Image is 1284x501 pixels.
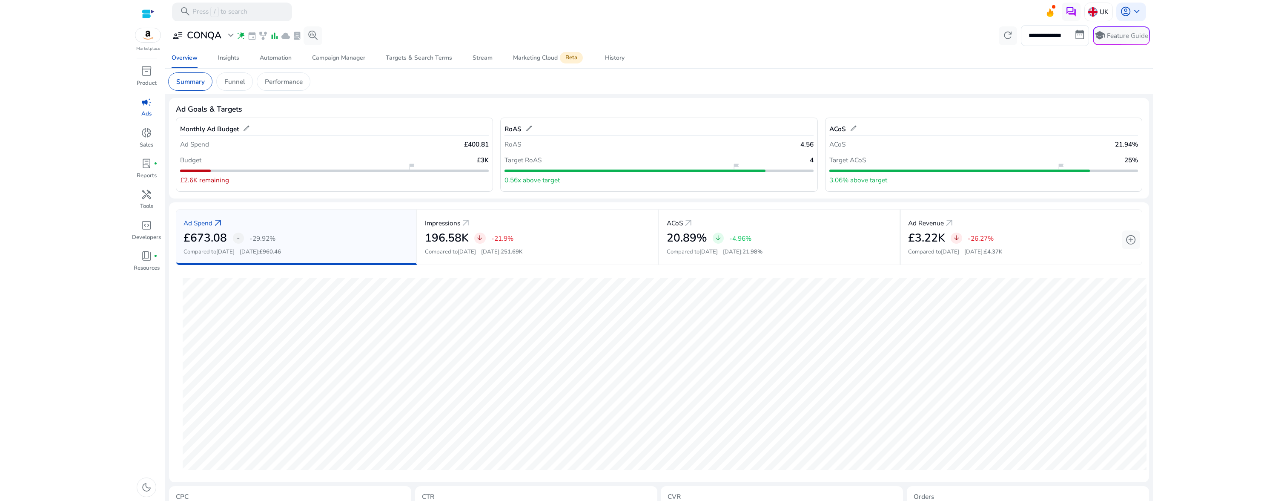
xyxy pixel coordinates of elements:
[408,163,416,171] span: flag_2
[243,125,250,132] span: edit
[422,493,651,501] h5: CTR
[180,125,239,133] h5: Monthly Ad Budget
[1088,7,1098,17] img: uk.svg
[141,66,152,77] span: inventory_2
[141,250,152,262] span: book_4
[501,248,522,256] span: 251.69K
[683,218,694,229] a: arrow_outward
[183,218,212,228] p: Ad Spend
[1093,26,1150,45] button: schoolFeature Guide
[132,233,161,242] p: Developers
[968,235,994,242] p: -26.27%
[224,77,245,86] p: Funnel
[742,248,762,256] span: 21.98%
[281,31,290,40] span: cloud
[908,231,945,245] h2: £3.22K
[180,175,229,185] p: £2.6K remaining
[135,28,161,42] img: amazon.svg
[259,248,281,256] span: £960.46
[425,218,460,228] p: Impressions
[953,234,960,242] span: arrow_downward
[131,95,162,125] a: campaignAds
[473,55,493,61] div: Stream
[249,235,275,242] p: -29.92%
[699,248,741,256] span: [DATE] - [DATE]
[386,55,452,61] div: Targets & Search Terms
[210,7,218,17] span: /
[491,235,513,242] p: -21.9%
[258,31,268,40] span: family_history
[1107,31,1148,40] p: Feature Guide
[829,139,845,149] p: ACoS
[668,493,896,501] h5: CVR
[136,46,160,52] p: Marketplace
[944,218,955,229] span: arrow_outward
[914,493,1142,501] h5: Orders
[183,231,227,245] h2: £673.08
[176,105,242,114] h4: Ad Goals & Targets
[504,175,560,185] p: 0.56x above target
[141,158,152,169] span: lab_profile
[732,163,740,171] span: flag_2
[1120,6,1131,17] span: account_circle
[667,248,892,256] p: Compared to :
[180,139,209,149] p: Ad Spend
[183,248,408,256] p: Compared to :
[425,231,469,245] h2: 196.58K
[1057,163,1065,171] span: flag_2
[829,155,866,165] p: Target ACoS
[667,231,707,245] h2: 20.89%
[218,55,239,61] div: Insights
[425,248,650,256] p: Compared to :
[236,31,246,40] span: wand_stars
[141,189,152,200] span: handyman
[941,248,983,256] span: [DATE] - [DATE]
[1115,139,1138,149] p: 21.94%
[1094,30,1105,41] span: school
[504,139,521,149] p: RoAS
[800,139,814,149] p: 4.56
[131,126,162,156] a: donut_smallSales
[504,155,542,165] p: Target RoAS
[304,26,322,45] button: search_insights
[292,31,302,40] span: lab_profile
[212,218,224,229] a: arrow_outward
[504,125,522,133] h5: RoAS
[829,175,887,185] p: 3.06% above target
[172,30,183,41] span: user_attributes
[134,264,160,273] p: Resources
[140,141,153,150] p: Sales
[141,220,152,231] span: code_blocks
[560,52,583,63] span: Beta
[307,30,318,41] span: search_insights
[141,110,152,118] p: Ads
[154,254,158,258] span: fiber_manual_record
[225,30,236,41] span: expand_more
[464,139,489,149] p: £400.81
[312,55,365,61] div: Campaign Manager
[265,77,303,86] p: Performance
[141,97,152,108] span: campaign
[605,55,625,61] div: History
[131,249,162,279] a: book_4fiber_manual_recordResources
[525,125,533,132] span: edit
[260,55,292,61] div: Automation
[908,218,944,228] p: Ad Revenue
[810,155,814,165] p: 4
[270,31,279,40] span: bar_chart
[460,218,471,229] span: arrow_outward
[1124,155,1138,165] p: 25%
[714,234,722,242] span: arrow_downward
[176,77,205,86] p: Summary
[1122,230,1141,249] button: add_circle
[154,162,158,166] span: fiber_manual_record
[984,248,1002,256] span: £4.37K
[247,31,257,40] span: event
[140,202,153,211] p: Tools
[216,248,258,256] span: [DATE] - [DATE]
[131,187,162,218] a: handymanTools
[141,482,152,493] span: dark_mode
[180,155,201,165] p: Budget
